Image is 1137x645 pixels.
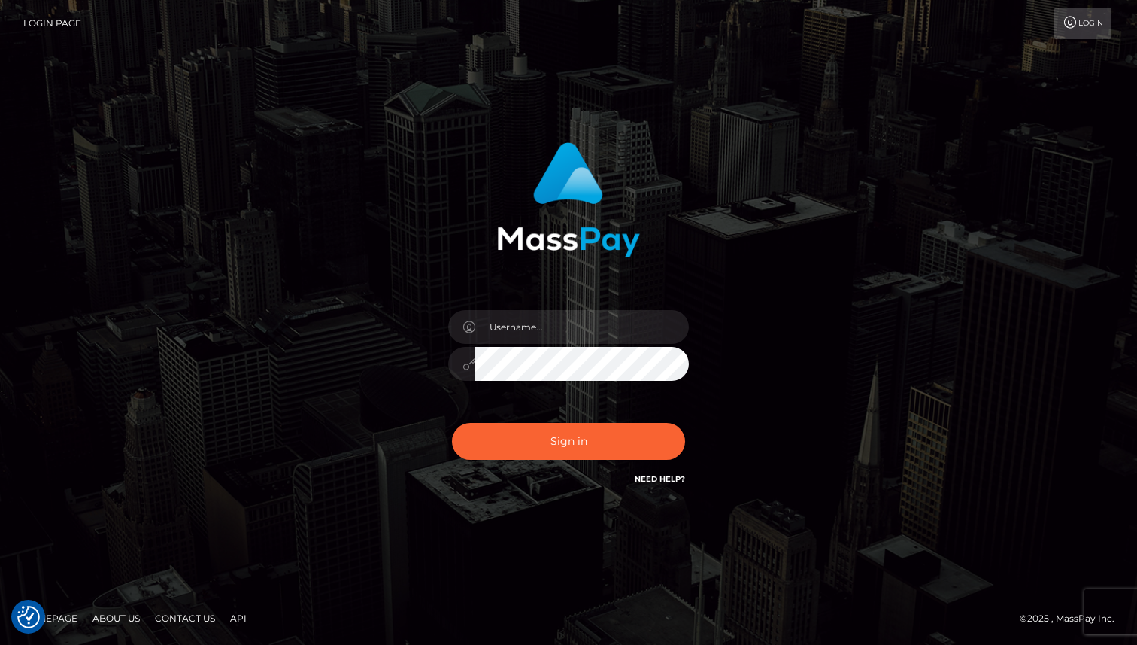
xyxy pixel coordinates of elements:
a: Login Page [23,8,81,39]
a: Need Help? [635,474,685,484]
img: MassPay Login [497,142,640,257]
div: © 2025 , MassPay Inc. [1020,610,1126,627]
a: Homepage [17,607,83,630]
img: Revisit consent button [17,606,40,628]
button: Consent Preferences [17,606,40,628]
button: Sign in [452,423,685,460]
a: About Us [86,607,146,630]
input: Username... [475,310,689,344]
a: Login [1054,8,1111,39]
a: API [224,607,253,630]
a: Contact Us [149,607,221,630]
